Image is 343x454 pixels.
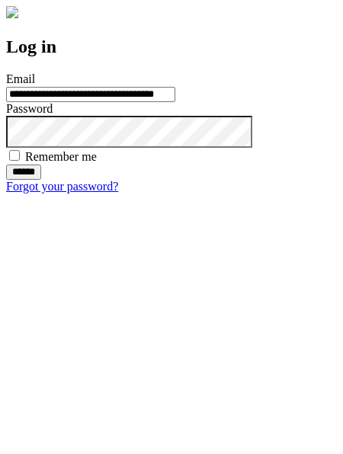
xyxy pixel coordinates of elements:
label: Email [6,72,35,85]
label: Remember me [25,150,97,163]
img: logo-4e3dc11c47720685a147b03b5a06dd966a58ff35d612b21f08c02c0306f2b779.png [6,6,18,18]
a: Forgot your password? [6,180,118,193]
label: Password [6,102,53,115]
h2: Log in [6,37,337,57]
